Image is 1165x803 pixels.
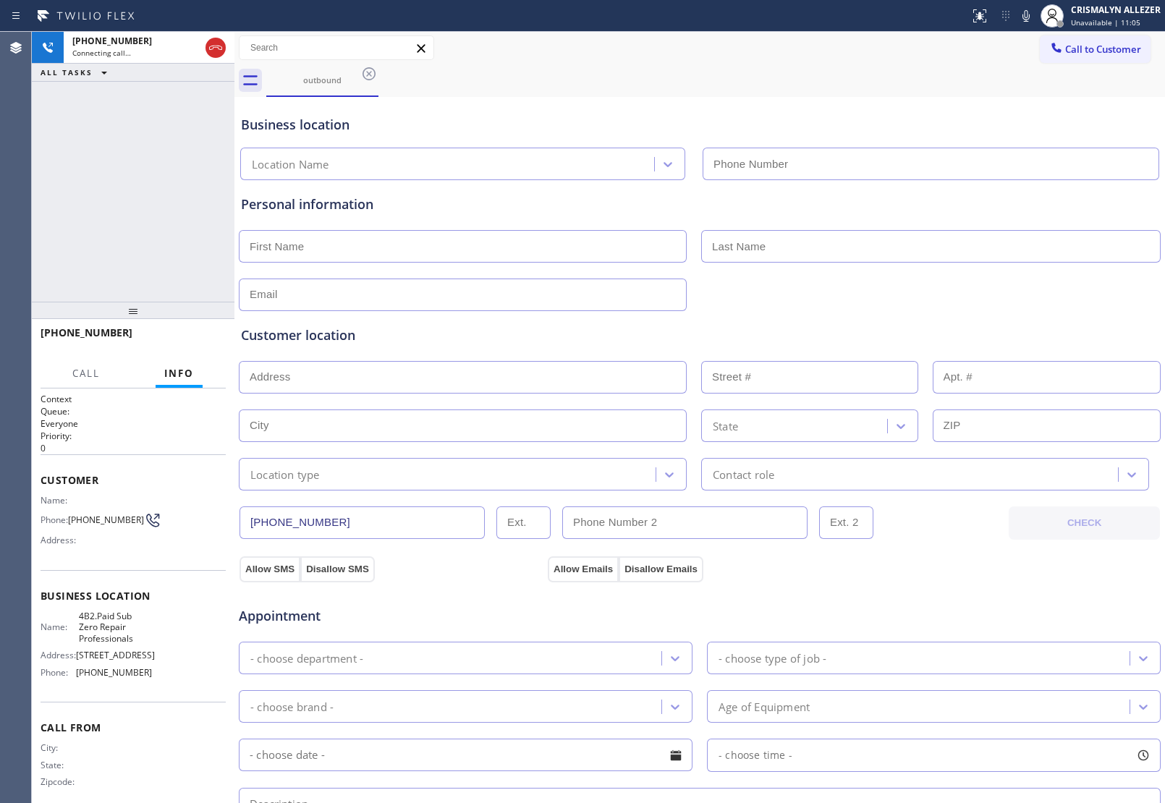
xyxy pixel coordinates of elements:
[41,495,79,506] span: Name:
[32,64,122,81] button: ALL TASKS
[41,67,93,77] span: ALL TASKS
[239,739,692,771] input: - choose date -
[1071,4,1161,16] div: CRISMALYN ALLEZER
[206,38,226,58] button: Hang up
[496,506,551,539] input: Ext.
[1065,43,1141,56] span: Call to Customer
[41,326,132,339] span: [PHONE_NUMBER]
[41,721,226,734] span: Call From
[252,156,329,173] div: Location Name
[240,556,300,582] button: Allow SMS
[79,611,151,644] span: 4B2.Paid Sub Zero Repair Professionals
[933,409,1161,442] input: ZIP
[41,650,76,660] span: Address:
[41,430,226,442] h2: Priority:
[1016,6,1036,26] button: Mute
[701,230,1161,263] input: Last Name
[268,75,377,85] div: outbound
[41,514,68,525] span: Phone:
[164,367,194,380] span: Info
[548,556,619,582] button: Allow Emails
[64,360,109,388] button: Call
[41,589,226,603] span: Business location
[41,535,79,545] span: Address:
[41,776,79,787] span: Zipcode:
[250,466,320,483] div: Location type
[250,698,334,715] div: - choose brand -
[719,748,792,762] span: - choose time -
[240,36,433,59] input: Search
[76,667,152,678] span: [PHONE_NUMBER]
[41,742,79,753] span: City:
[719,650,826,666] div: - choose type of job -
[239,361,687,394] input: Address
[41,442,226,454] p: 0
[1040,35,1151,63] button: Call to Customer
[300,556,375,582] button: Disallow SMS
[156,360,203,388] button: Info
[41,405,226,417] h2: Queue:
[239,230,687,263] input: First Name
[619,556,703,582] button: Disallow Emails
[701,361,918,394] input: Street #
[41,417,226,430] p: Everyone
[1009,506,1160,540] button: CHECK
[703,148,1159,180] input: Phone Number
[41,760,79,770] span: State:
[719,698,810,715] div: Age of Equipment
[41,393,226,405] h1: Context
[713,466,774,483] div: Contact role
[239,409,687,442] input: City
[240,506,485,539] input: Phone Number
[933,361,1161,394] input: Apt. #
[713,417,738,434] div: State
[819,506,873,539] input: Ext. 2
[41,621,79,632] span: Name:
[239,279,687,311] input: Email
[241,195,1158,214] div: Personal information
[72,367,100,380] span: Call
[72,35,152,47] span: [PHONE_NUMBER]
[562,506,808,539] input: Phone Number 2
[239,606,544,626] span: Appointment
[68,514,144,525] span: [PHONE_NUMBER]
[1071,17,1140,27] span: Unavailable | 11:05
[41,667,76,678] span: Phone:
[250,650,363,666] div: - choose department -
[241,115,1158,135] div: Business location
[41,473,226,487] span: Customer
[241,326,1158,345] div: Customer location
[72,48,131,58] span: Connecting call…
[76,650,155,660] span: [STREET_ADDRESS]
